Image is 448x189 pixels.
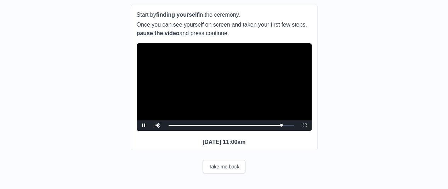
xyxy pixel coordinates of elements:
button: Take me back [203,160,245,173]
p: Once you can see yourself on screen and taken your first few steps, and press continue. [137,21,312,38]
button: Fullscreen [297,120,312,131]
button: Mute [151,120,165,131]
b: pause the video [137,30,180,36]
p: Start by in the ceremony. [137,11,312,19]
p: [DATE] 11:00am [137,138,312,146]
button: Pause [137,120,151,131]
b: finding yourself [156,12,199,18]
div: Progress Bar [169,125,294,126]
div: Video Player [137,43,312,131]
